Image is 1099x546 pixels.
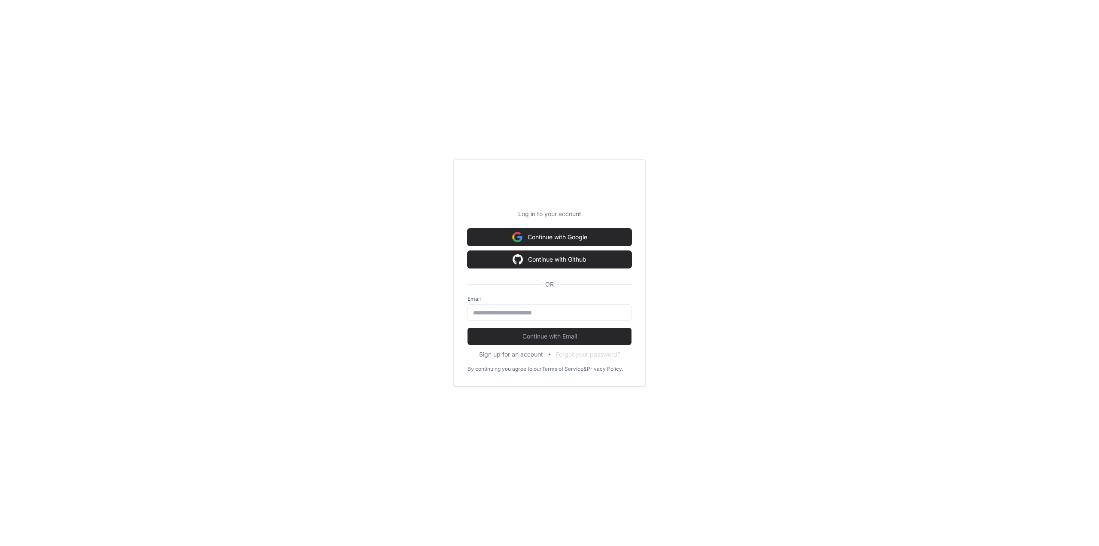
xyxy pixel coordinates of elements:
[468,210,631,218] p: Log in to your account
[468,332,631,341] span: Continue with Email
[468,251,631,268] button: Continue with Github
[468,366,542,372] div: By continuing you agree to our
[587,366,623,372] a: Privacy Policy.
[542,280,557,289] span: OR
[512,229,522,246] img: Sign in with google
[468,229,631,246] button: Continue with Google
[479,350,543,359] button: Sign up for an account
[468,328,631,345] button: Continue with Email
[542,366,583,372] a: Terms of Service
[513,251,523,268] img: Sign in with google
[468,296,631,302] label: Email
[556,350,620,359] button: Forgot your password?
[583,366,587,372] div: &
